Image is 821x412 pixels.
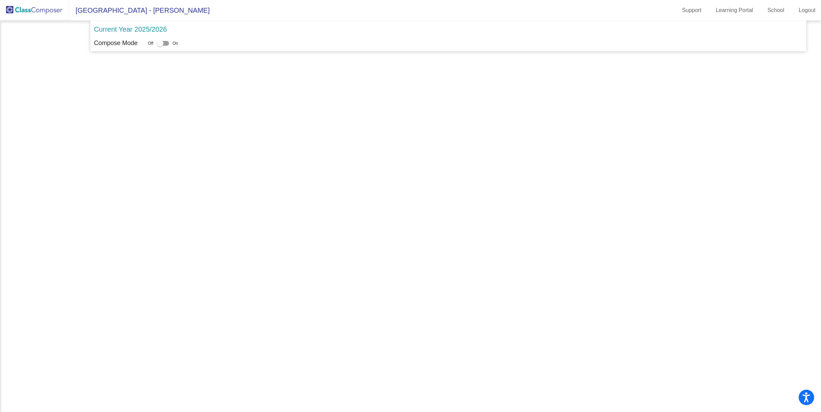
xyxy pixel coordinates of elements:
a: Support [677,5,707,16]
a: School [762,5,790,16]
a: Logout [793,5,821,16]
p: Current Year 2025/2026 [94,24,167,34]
a: Learning Portal [710,5,759,16]
p: Compose Mode [94,39,137,48]
span: On [172,40,178,46]
span: Off [148,40,153,46]
span: [GEOGRAPHIC_DATA] - [PERSON_NAME] [69,5,210,16]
